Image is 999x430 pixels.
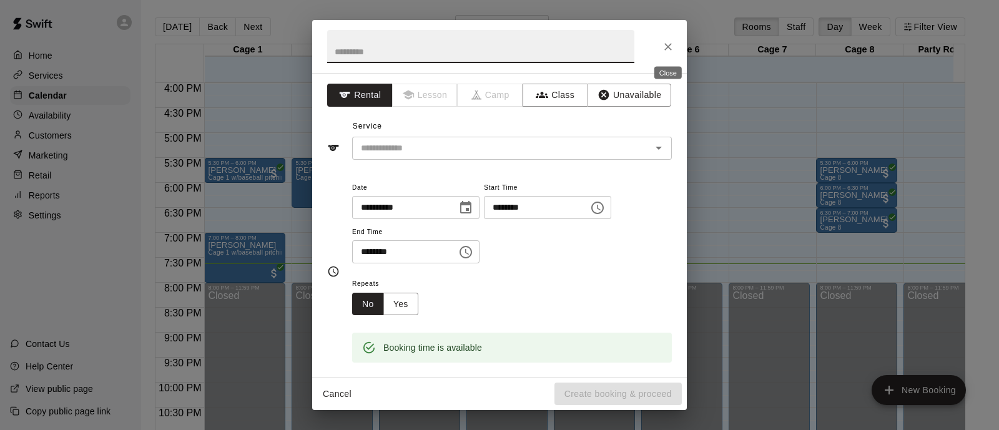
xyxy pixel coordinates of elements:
[484,180,611,197] span: Start Time
[383,336,482,359] div: Booking time is available
[327,84,393,107] button: Rental
[523,84,588,107] button: Class
[327,142,340,154] svg: Service
[352,293,384,316] button: No
[458,84,523,107] span: Camps can only be created in the Services page
[352,224,480,241] span: End Time
[453,240,478,265] button: Choose time, selected time is 5:15 PM
[650,139,667,157] button: Open
[588,84,671,107] button: Unavailable
[654,67,682,79] div: Close
[383,293,418,316] button: Yes
[352,180,480,197] span: Date
[657,36,679,58] button: Close
[393,84,458,107] span: Lessons must be created in the Services page first
[583,376,623,396] button: Add all
[352,293,418,316] div: outlined button group
[585,195,610,220] button: Choose time, selected time is 4:45 PM
[317,383,357,406] button: Cancel
[353,122,382,130] span: Service
[327,265,340,278] svg: Timing
[453,195,478,220] button: Choose date, selected date is Sep 9, 2025
[623,376,672,396] button: Remove all
[352,276,428,293] span: Repeats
